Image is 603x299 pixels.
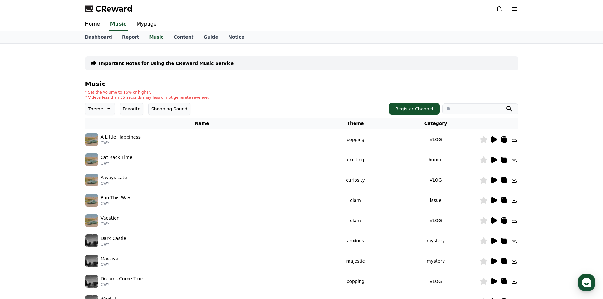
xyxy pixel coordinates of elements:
p: Vacation [101,215,120,221]
td: popping [319,271,392,291]
img: music [85,275,98,288]
a: Messages [42,201,82,216]
p: * Videos less than 35 seconds may less or not generate revenue. [85,95,209,100]
img: music [85,174,98,186]
a: Guide [198,31,223,43]
p: * Set the volume to 15% or higher. [85,90,209,95]
button: Favorite [120,103,143,115]
th: Name [85,118,319,129]
td: exciting [319,150,392,170]
p: Run This Way [101,195,130,201]
a: Content [169,31,199,43]
td: anxious [319,231,392,251]
a: Dashboard [80,31,117,43]
span: CReward [95,4,133,14]
img: music [85,255,98,267]
p: CWY [101,181,127,186]
span: Home [16,210,27,215]
h4: Music [85,80,518,87]
a: Notice [223,31,249,43]
a: Music [147,31,166,43]
a: Mypage [132,18,162,31]
p: CWY [101,242,126,247]
th: Category [392,118,480,129]
p: CWY [101,161,133,166]
td: curiosity [319,170,392,190]
a: CReward [85,4,133,14]
td: majestic [319,251,392,271]
button: Register Channel [389,103,440,115]
a: Home [2,201,42,216]
td: VLOG [392,129,480,150]
td: issue [392,190,480,210]
td: humor [392,150,480,170]
span: Messages [53,210,71,215]
span: Settings [94,210,109,215]
p: CWY [101,140,141,146]
td: VLOG [392,170,480,190]
p: Theme [88,104,103,113]
p: CWY [101,201,130,206]
p: CWY [101,262,118,267]
button: Shopping Sound [148,103,190,115]
th: Theme [319,118,392,129]
td: popping [319,129,392,150]
td: clam [319,190,392,210]
td: VLOG [392,271,480,291]
p: Cat Rack Time [101,154,133,161]
p: CWY [101,282,143,287]
p: Massive [101,255,118,262]
p: Dreams Come True [101,276,143,282]
img: music [85,214,98,227]
a: Important Notes for Using the CReward Music Service [99,60,234,66]
p: A Little Happiness [101,134,141,140]
img: music [85,153,98,166]
a: Home [80,18,105,31]
img: music [85,133,98,146]
td: mystery [392,231,480,251]
td: mystery [392,251,480,271]
a: Report [117,31,144,43]
p: Always Late [101,174,127,181]
img: music [85,194,98,207]
p: CWY [101,221,120,227]
button: Theme [85,103,115,115]
a: Music [109,18,128,31]
td: clam [319,210,392,231]
a: Settings [82,201,122,216]
td: VLOG [392,210,480,231]
p: Dark Castle [101,235,126,242]
img: music [85,234,98,247]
